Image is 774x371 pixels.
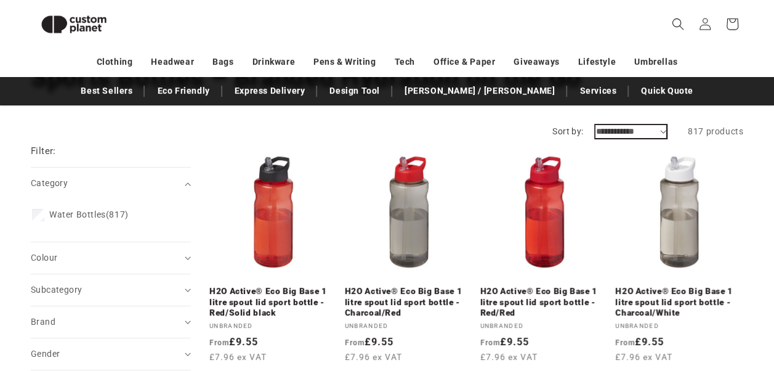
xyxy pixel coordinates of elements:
[480,286,608,319] a: H2O Active® Eco Big Base 1 litre spout lid sport bottle - Red/Red
[31,338,191,370] summary: Gender (0 selected)
[345,286,473,319] a: H2O Active® Eco Big Base 1 litre spout lid sport bottle - Charcoal/Red
[398,80,561,102] a: [PERSON_NAME] / [PERSON_NAME]
[31,253,57,263] span: Colour
[568,238,774,371] iframe: Chat Widget
[578,51,616,73] a: Lifestyle
[252,51,295,73] a: Drinkware
[31,306,191,338] summary: Brand (0 selected)
[634,51,677,73] a: Umbrellas
[323,80,386,102] a: Design Tool
[31,144,56,158] h2: Filter:
[31,285,82,295] span: Subcategory
[394,51,414,73] a: Tech
[664,10,691,38] summary: Search
[49,210,106,219] span: Water Bottles
[688,126,743,136] span: 817 products
[31,317,55,327] span: Brand
[209,286,337,319] a: H2O Active® Eco Big Base 1 litre spout lid sport bottle - Red/Solid black
[31,178,68,188] span: Category
[31,349,60,359] span: Gender
[31,5,117,44] img: Custom Planet
[212,51,233,73] a: Bags
[514,51,559,73] a: Giveaways
[552,126,583,136] label: Sort by:
[49,209,129,220] span: (817)
[75,80,139,102] a: Best Sellers
[31,274,191,306] summary: Subcategory (0 selected)
[313,51,376,73] a: Pens & Writing
[433,51,495,73] a: Office & Paper
[31,168,191,199] summary: Category (0 selected)
[573,80,623,102] a: Services
[97,51,133,73] a: Clothing
[151,80,216,102] a: Eco Friendly
[31,242,191,274] summary: Colour (0 selected)
[635,80,699,102] a: Quick Quote
[228,80,312,102] a: Express Delivery
[151,51,194,73] a: Headwear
